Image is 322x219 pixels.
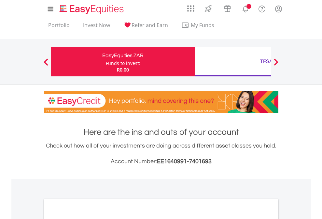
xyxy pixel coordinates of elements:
button: Next [270,62,283,68]
h3: Account Number: [44,157,278,166]
a: Invest Now [80,22,113,32]
img: EasyEquities_Logo.png [58,4,126,15]
span: Refer and Earn [132,22,168,29]
a: Vouchers [218,2,237,14]
a: Notifications [237,2,254,15]
a: My Profile [270,2,287,16]
img: EasyCredit Promotion Banner [44,91,278,113]
span: My Funds [181,21,224,29]
a: Portfolio [46,22,72,32]
button: Previous [39,62,52,68]
span: EE1640991-7401693 [157,158,212,164]
div: EasyEquities ZAR [55,51,191,60]
img: grid-menu-icon.svg [187,5,194,12]
img: thrive-v2.svg [203,3,214,14]
img: vouchers-v2.svg [222,3,233,14]
a: AppsGrid [183,2,199,12]
h1: Here are the ins and outs of your account [44,126,278,138]
a: Refer and Earn [121,22,171,32]
div: Check out how all of your investments are doing across different asset classes you hold. [44,141,278,166]
a: FAQ's and Support [254,2,270,15]
span: R0.00 [117,67,129,73]
div: Funds to invest: [106,60,140,67]
a: Home page [57,2,126,15]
